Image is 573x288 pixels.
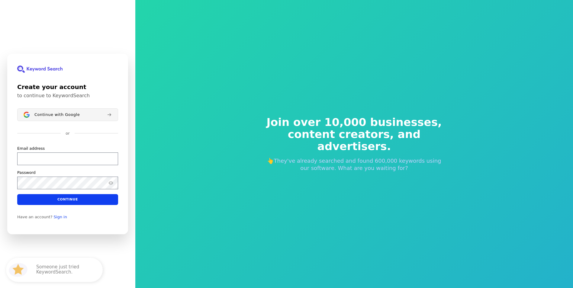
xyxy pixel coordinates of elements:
span: content creators, and advertisers. [262,128,446,152]
p: Someone just tried KeywordSearch. [36,264,97,275]
p: to continue to KeywordSearch [17,93,118,99]
button: Continue [17,194,118,205]
h1: Create your account [17,82,118,91]
p: or [66,131,69,136]
img: Sign in with Google [24,112,30,118]
p: 👆They've already searched and found 600,000 keywords using our software. What are you waiting for? [262,157,446,172]
button: Show password [107,179,114,187]
label: Email address [17,146,45,151]
span: Join over 10,000 businesses, [262,116,446,128]
img: KeywordSearch [17,66,63,73]
button: Sign in with GoogleContinue with Google [17,108,118,121]
a: Sign in [54,215,67,219]
span: Have an account? [17,215,53,219]
span: Continue with Google [34,112,80,117]
img: HubSpot [7,259,29,281]
label: Password [17,170,36,175]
